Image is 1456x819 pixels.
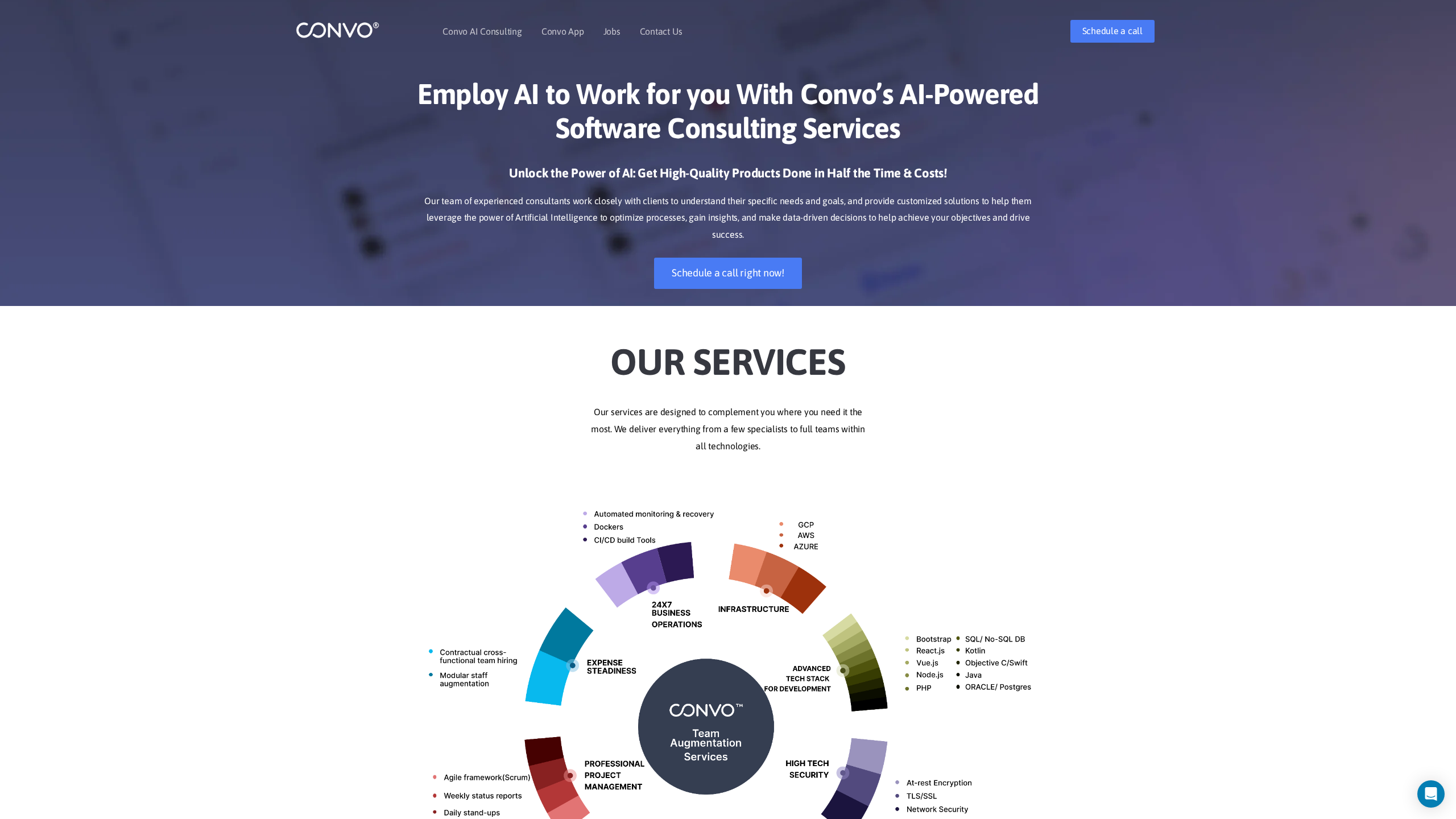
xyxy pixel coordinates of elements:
h1: Employ AI to Work for you With Convo’s AI-Powered Software Consulting Services [412,77,1044,154]
a: Jobs [603,27,621,36]
h3: Unlock the Power of AI: Get High-Quality Products Done in Half the Time & Costs! [412,165,1044,190]
a: Schedule a call right now! [654,258,802,289]
a: Convo AI Consulting [442,27,522,36]
div: Open Intercom Messenger [1417,780,1445,808]
img: logo_1.png [296,21,379,39]
p: Our services are designed to complement you where you need it the most. We deliver everything fro... [412,404,1044,455]
a: Schedule a call [1070,20,1155,43]
a: Contact Us [640,27,682,36]
h2: Our Services [412,323,1044,387]
p: Our team of experienced consultants work closely with clients to understand their specific needs ... [412,193,1044,244]
a: Convo App [541,27,584,36]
